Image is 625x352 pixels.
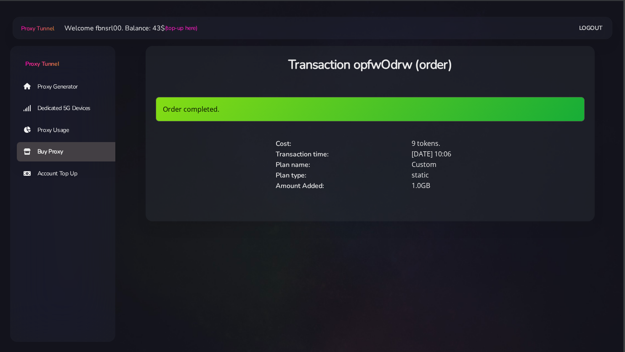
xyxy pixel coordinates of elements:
a: Buy Proxy [17,142,122,161]
a: Proxy Generator [17,77,122,96]
h3: Transaction opfwOdrw (order) [156,56,585,73]
div: static [407,170,543,180]
span: Plan name: [276,160,310,169]
span: Amount Added: [276,181,324,191]
span: Transaction time: [276,150,329,159]
div: Order completed. [156,97,585,121]
a: Proxy Tunnel [19,21,54,35]
li: Welcome fbnsrl00. Balance: 43$ [54,23,197,33]
span: Cost: [276,139,291,148]
a: Logout [579,20,603,36]
a: Account Top Up [17,164,122,183]
div: 9 tokens. [407,138,543,149]
div: 1.0GB [407,180,543,191]
a: Proxy Tunnel [10,46,115,68]
span: Plan type: [276,171,306,180]
span: Proxy Tunnel [21,24,54,32]
iframe: Webchat Widget [577,304,614,341]
div: [DATE] 10:06 [407,149,543,159]
a: (top-up here) [165,24,197,32]
a: Proxy Usage [17,121,122,140]
span: Proxy Tunnel [25,60,59,68]
a: Dedicated 5G Devices [17,99,122,118]
div: Custom [407,159,543,170]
